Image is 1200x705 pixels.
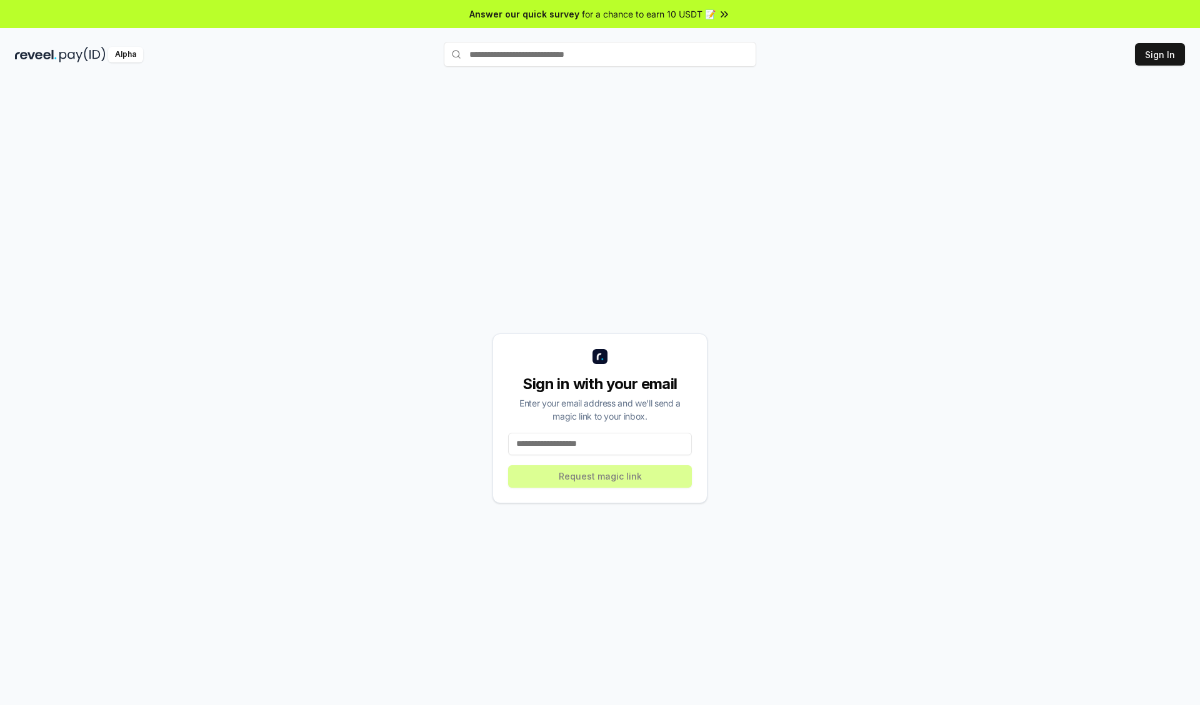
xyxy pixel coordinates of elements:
button: Sign In [1135,43,1185,66]
img: reveel_dark [15,47,57,62]
div: Sign in with your email [508,374,692,394]
img: pay_id [59,47,106,62]
img: logo_small [592,349,607,364]
div: Alpha [108,47,143,62]
span: Answer our quick survey [469,7,579,21]
div: Enter your email address and we’ll send a magic link to your inbox. [508,397,692,423]
span: for a chance to earn 10 USDT 📝 [582,7,716,21]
